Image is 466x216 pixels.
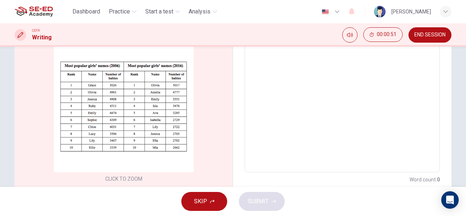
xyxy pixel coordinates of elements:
button: Start a test [142,5,183,18]
div: [PERSON_NAME] [391,7,431,16]
h6: Word count : [410,175,440,184]
span: Analysis [189,7,210,16]
button: Analysis [186,5,220,18]
a: SE-ED Academy logo [15,4,70,19]
span: Start a test [145,7,173,16]
span: CEFR [32,28,40,33]
strong: 0 [437,177,440,182]
button: 00:00:51 [363,27,403,42]
h1: Writing [32,33,52,42]
img: Profile picture [374,6,386,17]
button: Practice [106,5,139,18]
img: en [321,9,330,15]
img: SE-ED Academy logo [15,4,53,19]
span: Practice [109,7,130,16]
span: SKIP [194,196,207,207]
div: Mute [342,27,358,43]
span: Dashboard [72,7,100,16]
span: 00:00:51 [377,32,396,38]
div: Hide [363,27,403,43]
button: END SESSION [408,27,451,43]
button: Dashboard [70,5,103,18]
button: SKIP [181,192,227,211]
div: Open Intercom Messenger [441,191,459,209]
span: END SESSION [414,32,446,38]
